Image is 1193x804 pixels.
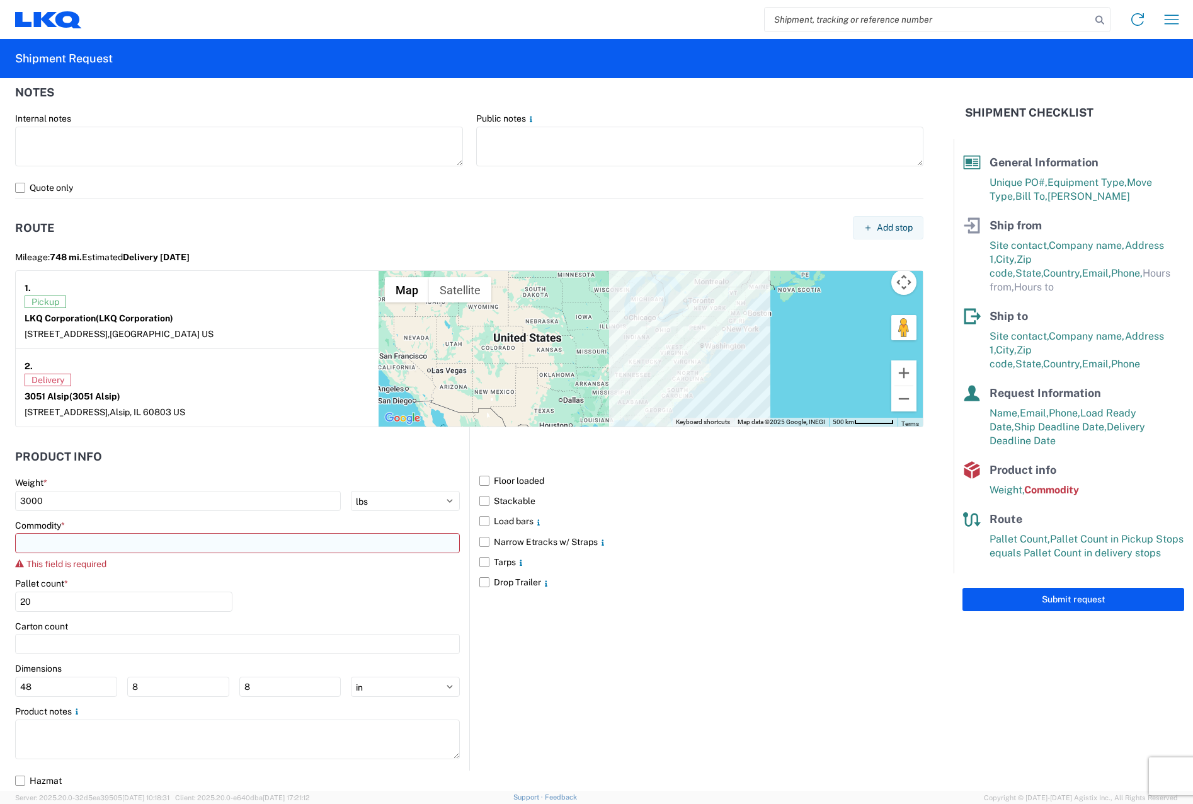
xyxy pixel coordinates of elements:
label: Load bars [479,511,923,531]
label: Quote only [15,178,923,198]
input: H [239,677,341,697]
span: Server: 2025.20.0-32d5ea39505 [15,794,169,801]
span: General Information [990,156,1099,169]
label: Stackable [479,491,923,511]
span: Pallet Count in Pickup Stops equals Pallet Count in delivery stops [990,533,1184,559]
span: Delivery [25,374,71,386]
span: Ship from [990,219,1042,232]
span: This field is required [26,559,106,569]
a: Feedback [545,793,577,801]
strong: 3051 Alsip [25,391,120,401]
span: Email, [1082,358,1111,370]
span: Email, [1020,407,1049,419]
span: Request Information [990,386,1101,399]
label: Dimensions [15,663,62,674]
span: Mileage: [15,252,82,262]
label: Product notes [15,706,82,717]
label: Internal notes [15,113,71,124]
label: Drop Trailer [479,572,923,592]
span: Country, [1043,267,1082,279]
span: Phone, [1111,267,1143,279]
label: Floor loaded [479,471,923,491]
strong: 1. [25,280,31,296]
span: Pickup [25,296,66,308]
label: Narrow Etracks w/ Straps [479,532,923,552]
label: Carton count [15,621,68,632]
a: Terms [901,420,919,427]
button: Show satellite imagery [429,277,491,302]
span: (LKQ Corporation) [96,313,173,323]
span: Email, [1082,267,1111,279]
span: State, [1015,267,1043,279]
span: [STREET_ADDRESS], [25,329,110,339]
span: Delivery [DATE] [123,252,190,262]
span: 748 mi. [50,252,82,262]
span: Product info [990,463,1056,476]
button: Zoom in [891,360,916,386]
span: [GEOGRAPHIC_DATA] US [110,329,214,339]
span: Phone [1111,358,1140,370]
span: Commodity [1024,484,1079,496]
span: Copyright © [DATE]-[DATE] Agistix Inc., All Rights Reserved [984,792,1178,803]
h2: Shipment Request [15,51,113,66]
button: Zoom out [891,386,916,411]
span: [PERSON_NAME] [1047,190,1130,202]
span: 500 km [833,418,854,425]
button: Map Scale: 500 km per 59 pixels [829,418,898,427]
label: Tarps [479,552,923,572]
span: Equipment Type, [1047,176,1127,188]
label: Public notes [476,113,536,124]
button: Show street map [385,277,429,302]
span: [DATE] 10:18:31 [122,794,169,801]
span: [STREET_ADDRESS], [25,407,110,417]
button: Submit request [962,588,1184,611]
strong: LKQ Corporation [25,313,173,323]
span: Name, [990,407,1020,419]
span: Ship Deadline Date, [1014,421,1107,433]
input: W [127,677,229,697]
label: Weight [15,477,47,488]
span: Phone, [1049,407,1080,419]
button: Keyboard shortcuts [676,418,730,427]
span: Map data ©2025 Google, INEGI [738,418,825,425]
label: Pallet count [15,578,68,589]
label: Hazmat [15,771,923,791]
strong: 2. [25,358,33,374]
a: Support [513,793,545,801]
span: Site contact, [990,239,1049,251]
span: Pallet Count, [990,533,1050,545]
h2: Product Info [15,451,102,463]
span: Estimated [82,252,190,262]
span: Company name, [1049,239,1125,251]
h2: Route [15,222,54,234]
span: Client: 2025.20.0-e640dba [175,794,310,801]
span: State, [1015,358,1043,370]
span: (3051 Alsip) [69,391,120,401]
h2: Notes [15,86,54,99]
span: Route [990,512,1022,525]
span: Company name, [1049,330,1125,342]
span: Add stop [877,222,913,234]
input: Shipment, tracking or reference number [765,8,1091,32]
span: [DATE] 17:21:12 [263,794,310,801]
label: Commodity [15,520,65,531]
input: L [15,677,117,697]
img: Google [382,410,423,427]
span: Alsip, IL 60803 US [110,407,185,417]
a: Open this area in Google Maps (opens a new window) [382,410,423,427]
button: Map camera controls [891,270,916,295]
span: Bill To, [1015,190,1047,202]
span: Country, [1043,358,1082,370]
button: Drag Pegman onto the map to open Street View [891,315,916,340]
span: Hours to [1014,281,1054,293]
span: City, [996,344,1017,356]
span: City, [996,253,1017,265]
span: Ship to [990,309,1028,323]
h2: Shipment Checklist [965,105,1093,120]
button: Add stop [853,216,923,239]
span: Unique PO#, [990,176,1047,188]
span: Weight, [990,484,1024,496]
span: Site contact, [990,330,1049,342]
